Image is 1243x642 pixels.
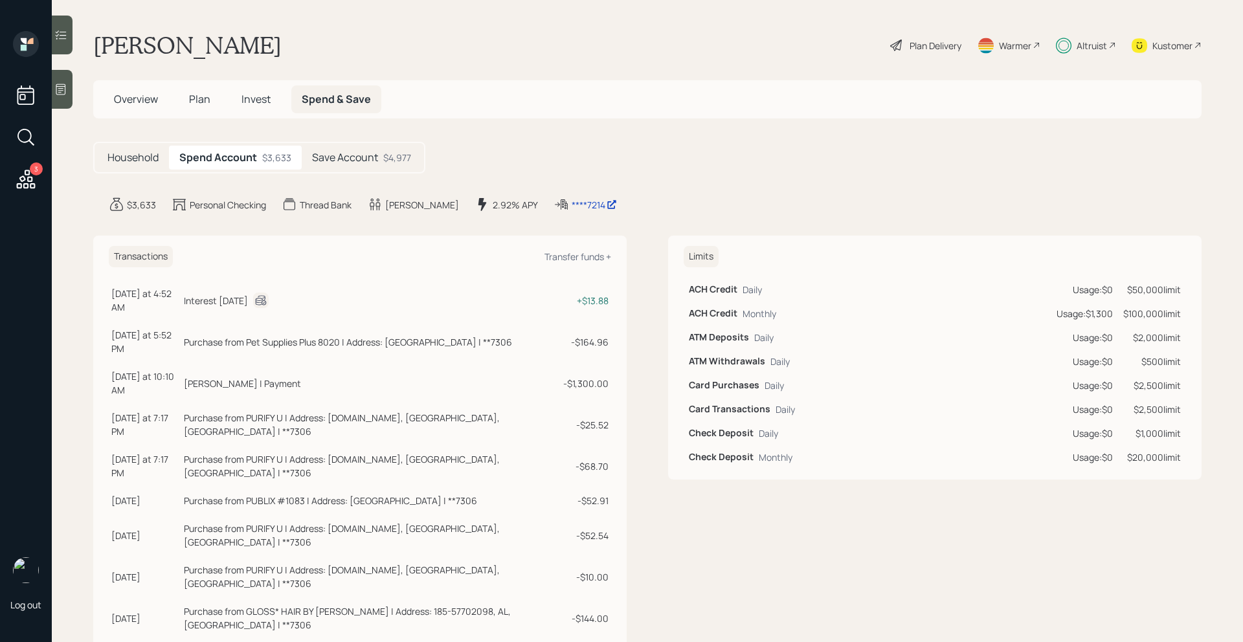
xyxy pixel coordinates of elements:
[111,411,179,438] div: [DATE] at 7:17 PM
[109,246,173,267] h6: Transactions
[184,411,558,438] div: Purchase from PURIFY U | Address: [DOMAIN_NAME], [GEOGRAPHIC_DATA], [GEOGRAPHIC_DATA] | **7306
[770,355,790,368] div: Daily
[190,198,266,212] div: Personal Checking
[383,151,411,164] div: $4,977
[312,151,378,164] h5: Save Account
[184,563,558,590] div: Purchase from PURIFY U | Address: [DOMAIN_NAME], [GEOGRAPHIC_DATA], [GEOGRAPHIC_DATA] | **7306
[1123,331,1181,344] div: $2,000 limit
[189,92,210,106] span: Plan
[910,39,961,52] div: Plan Delivery
[689,308,737,319] h6: ACH Credit
[184,522,558,549] div: Purchase from PURIFY U | Address: [DOMAIN_NAME], [GEOGRAPHIC_DATA], [GEOGRAPHIC_DATA] | **7306
[111,494,179,507] div: [DATE]
[689,404,770,415] h6: Card Transactions
[563,612,609,625] div: - $144.00
[385,198,459,212] div: [PERSON_NAME]
[1057,331,1113,344] div: Usage: $0
[563,377,609,390] div: - $1,300.00
[1057,450,1113,464] div: Usage: $0
[13,557,39,583] img: michael-russo-headshot.png
[1123,426,1181,440] div: $1,000 limit
[689,428,754,439] h6: Check Deposit
[563,335,609,349] div: - $164.96
[765,379,784,392] div: Daily
[111,529,179,542] div: [DATE]
[111,370,179,397] div: [DATE] at 10:10 AM
[1057,307,1113,320] div: Usage: $1,300
[1057,426,1113,440] div: Usage: $0
[563,570,609,584] div: - $10.00
[1057,283,1113,296] div: Usage: $0
[111,612,179,625] div: [DATE]
[127,198,156,212] div: $3,633
[111,287,179,314] div: [DATE] at 4:52 AM
[1123,307,1181,320] div: $100,000 limit
[563,418,609,432] div: - $25.52
[493,198,538,212] div: 2.92% APY
[689,356,765,367] h6: ATM Withdrawals
[10,599,41,611] div: Log out
[179,151,257,164] h5: Spend Account
[184,494,477,507] div: Purchase from PUBLIX #1083 | Address: [GEOGRAPHIC_DATA] | **7306
[754,331,774,344] div: Daily
[1123,283,1181,296] div: $50,000 limit
[563,529,609,542] div: - $52.54
[1057,403,1113,416] div: Usage: $0
[689,332,749,343] h6: ATM Deposits
[1057,355,1113,368] div: Usage: $0
[1123,355,1181,368] div: $500 limit
[111,328,179,355] div: [DATE] at 5:52 PM
[184,452,558,480] div: Purchase from PURIFY U | Address: [DOMAIN_NAME], [GEOGRAPHIC_DATA], [GEOGRAPHIC_DATA] | **7306
[684,246,719,267] h6: Limits
[1152,39,1193,52] div: Kustomer
[107,151,159,164] h5: Household
[300,198,352,212] div: Thread Bank
[1057,379,1113,392] div: Usage: $0
[1123,403,1181,416] div: $2,500 limit
[689,284,737,295] h6: ACH Credit
[184,335,512,349] div: Purchase from Pet Supplies Plus 8020 | Address: [GEOGRAPHIC_DATA] | **7306
[241,92,271,106] span: Invest
[1077,39,1107,52] div: Altruist
[114,92,158,106] span: Overview
[302,92,371,106] span: Spend & Save
[93,31,282,60] h1: [PERSON_NAME]
[689,380,759,391] h6: Card Purchases
[544,250,611,263] div: Transfer funds +
[1123,379,1181,392] div: $2,500 limit
[111,570,179,584] div: [DATE]
[759,426,778,440] div: Daily
[563,494,609,507] div: - $52.91
[262,151,291,164] div: $3,633
[563,459,609,473] div: - $68.70
[563,294,609,307] div: + $13.88
[1123,450,1181,464] div: $20,000 limit
[743,283,762,296] div: Daily
[184,294,248,307] div: Interest [DATE]
[184,377,301,390] div: [PERSON_NAME] | Payment
[184,604,558,632] div: Purchase from GLOSS* HAIR BY [PERSON_NAME] | Address: 185-57702098, AL, [GEOGRAPHIC_DATA] | **7306
[776,403,795,416] div: Daily
[759,450,792,464] div: Monthly
[743,307,776,320] div: Monthly
[999,39,1031,52] div: Warmer
[30,162,43,175] div: 3
[111,452,179,480] div: [DATE] at 7:17 PM
[689,452,754,463] h6: Check Deposit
